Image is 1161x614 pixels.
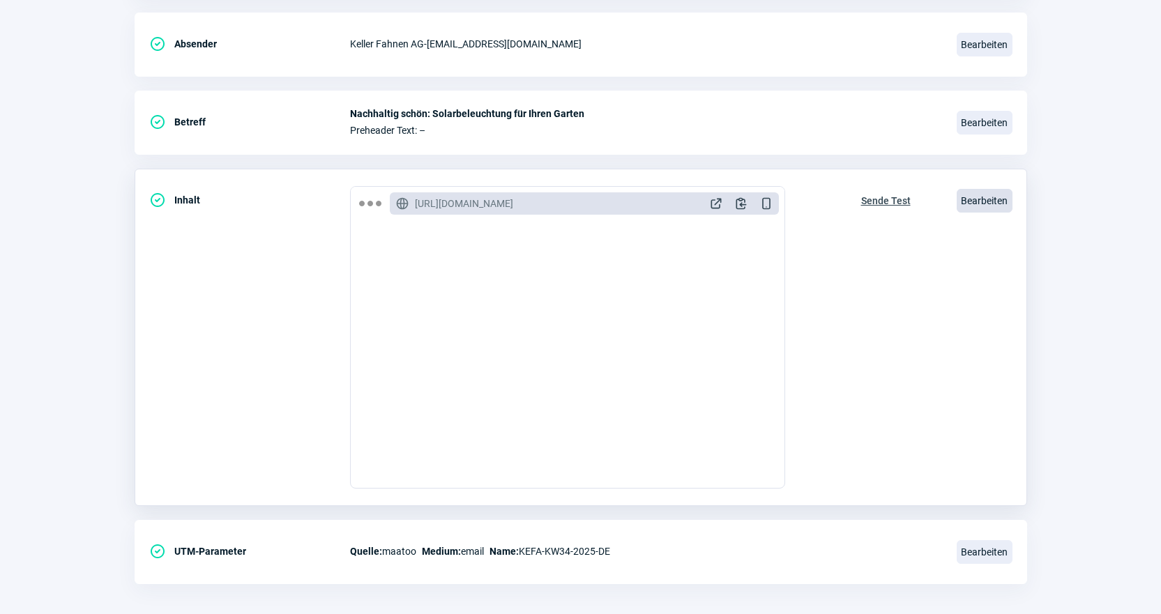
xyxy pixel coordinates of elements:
span: Bearbeiten [957,33,1012,56]
span: maatoo [350,543,416,560]
span: KEFA-KW34-2025-DE [490,543,610,560]
button: Sende Test [847,186,925,213]
span: Quelle: [350,546,382,557]
span: Bearbeiten [957,540,1012,564]
div: Inhalt [149,186,350,214]
span: email [422,543,484,560]
span: Name: [490,546,519,557]
span: Preheader Text: – [350,125,940,136]
span: Bearbeiten [957,111,1012,135]
div: Betreff [149,108,350,136]
span: Bearbeiten [957,189,1012,213]
div: Absender [149,30,350,58]
span: [URL][DOMAIN_NAME] [415,197,513,210]
div: Keller Fahnen AG - [EMAIL_ADDRESS][DOMAIN_NAME] [350,30,940,58]
span: Sende Test [861,190,911,212]
div: UTM-Parameter [149,537,350,565]
span: Nachhaltig schön: Solarbeleuchtung für Ihren Garten [350,108,940,119]
span: Medium: [422,546,461,557]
